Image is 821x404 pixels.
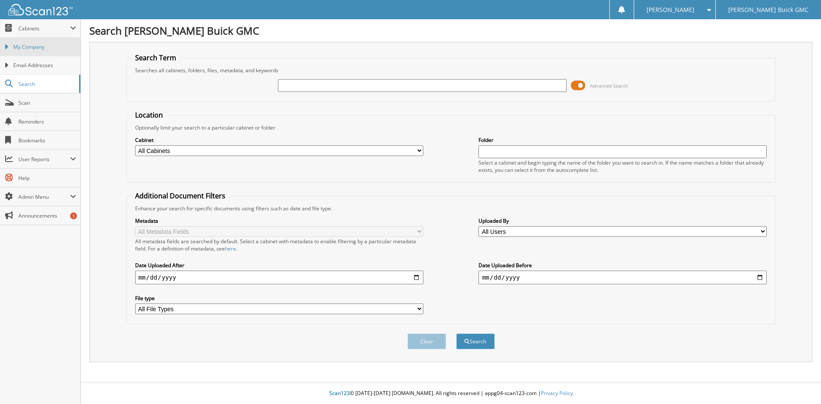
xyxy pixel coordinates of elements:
[478,159,767,174] div: Select a cabinet and begin typing the name of the folder you want to search in. If the name match...
[18,80,75,88] span: Search
[18,212,76,219] span: Announcements
[13,62,76,69] span: Email Addresses
[456,333,495,349] button: Search
[728,7,809,12] span: [PERSON_NAME] Buick GMC
[9,4,73,15] img: scan123-logo-white.svg
[131,205,771,212] div: Enhance your search for specific documents using filters such as date and file type.
[647,7,694,12] span: [PERSON_NAME]
[478,262,767,269] label: Date Uploaded Before
[18,118,76,125] span: Reminders
[81,383,821,404] div: © [DATE]-[DATE] [DOMAIN_NAME]. All rights reserved | appg04-scan123-com |
[478,217,767,224] label: Uploaded By
[541,389,573,397] a: Privacy Policy
[135,262,423,269] label: Date Uploaded After
[18,174,76,182] span: Help
[225,245,236,252] a: here
[70,212,77,219] div: 1
[18,137,76,144] span: Bookmarks
[135,295,423,302] label: File type
[778,363,821,404] iframe: Chat Widget
[590,83,628,89] span: Advanced Search
[135,217,423,224] label: Metadata
[18,99,76,106] span: Scan
[131,53,180,62] legend: Search Term
[131,67,771,74] div: Searches all cabinets, folders, files, metadata, and keywords
[18,193,70,201] span: Admin Menu
[131,124,771,131] div: Optionally limit your search to a particular cabinet or folder
[89,24,812,38] h1: Search [PERSON_NAME] Buick GMC
[131,191,230,201] legend: Additional Document Filters
[135,136,423,144] label: Cabinet
[131,110,167,120] legend: Location
[135,271,423,284] input: start
[478,271,767,284] input: end
[478,136,767,144] label: Folder
[13,43,76,51] span: My Company
[408,333,446,349] button: Clear
[135,238,423,252] div: All metadata fields are searched by default. Select a cabinet with metadata to enable filtering b...
[18,25,70,32] span: Cabinets
[18,156,70,163] span: User Reports
[329,389,350,397] span: Scan123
